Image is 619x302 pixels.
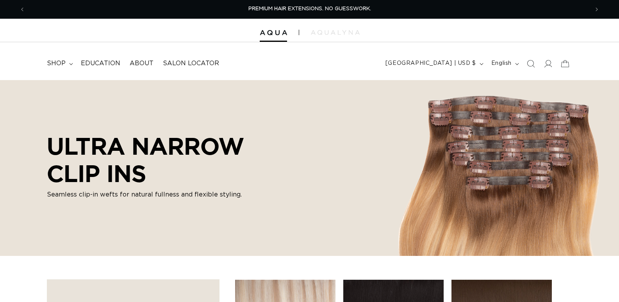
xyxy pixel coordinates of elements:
button: English [487,56,522,71]
span: Education [81,59,120,68]
summary: Search [522,55,539,72]
p: Seamless clip-in wefts for natural fullness and flexible styling. [47,190,301,200]
summary: shop [42,55,76,72]
span: PREMIUM HAIR EXTENSIONS. NO GUESSWORK. [248,6,371,11]
button: [GEOGRAPHIC_DATA] | USD $ [381,56,487,71]
span: About [130,59,153,68]
button: Next announcement [588,2,605,17]
img: Aqua Hair Extensions [260,30,287,36]
a: About [125,55,158,72]
a: Salon Locator [158,55,224,72]
span: English [491,59,512,68]
span: Salon Locator [163,59,219,68]
button: Previous announcement [14,2,31,17]
a: Education [76,55,125,72]
span: shop [47,59,66,68]
h2: ULTRA NARROW CLIP INS [47,132,301,187]
img: aqualyna.com [311,30,360,35]
span: [GEOGRAPHIC_DATA] | USD $ [385,59,476,68]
